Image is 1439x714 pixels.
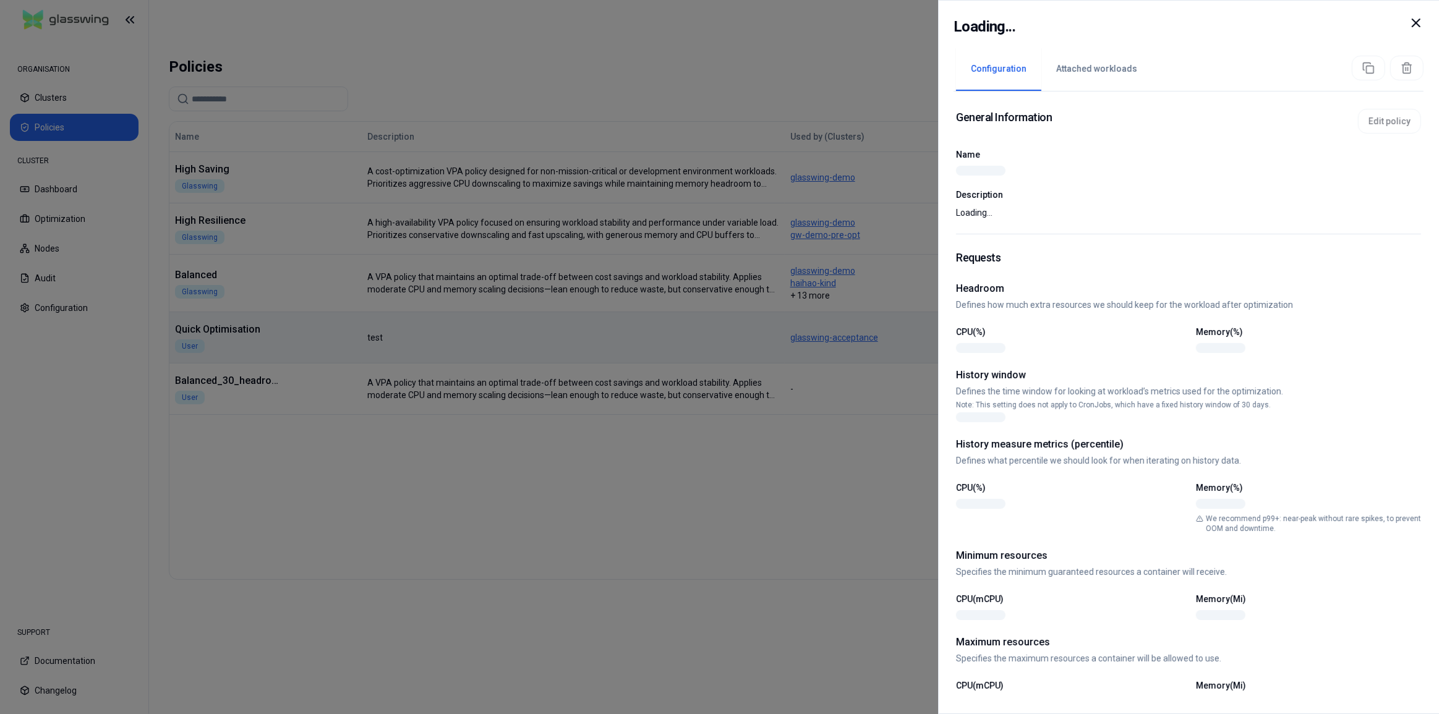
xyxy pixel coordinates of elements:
[956,652,1421,665] p: Specifies the maximum resources a container will be allowed to use.
[1041,48,1152,91] button: Attached workloads
[956,299,1421,311] p: Defines how much extra resources we should keep for the workload after optimization
[956,281,1421,296] h2: Headroom
[956,109,1052,134] h1: General Information
[1196,327,1243,337] label: Memory(%)
[954,15,1015,38] h2: Loading...
[956,385,1421,397] p: Defines the time window for looking at workload’s metrics used for the optimization.
[956,483,986,493] label: CPU(%)
[956,594,1004,604] label: CPU(mCPU)
[1196,681,1246,691] label: Memory(Mi)
[956,368,1421,383] h2: History window
[956,566,1421,578] p: Specifies the minimum guaranteed resources a container will receive.
[956,548,1421,563] h2: Minimum resources
[956,206,1421,219] p: Loading...
[956,454,1421,467] p: Defines what percentile we should look for when iterating on history data.
[956,190,1421,199] label: Description
[956,48,1041,91] button: Configuration
[956,327,986,337] label: CPU(%)
[1196,594,1246,604] label: Memory(Mi)
[956,400,1421,410] p: Note: This setting does not apply to CronJobs, which have a fixed history window of 30 days.
[1206,514,1421,533] p: We recommend p99+: near-peak without rare spikes, to prevent OOM and downtime.
[956,681,1004,691] label: CPU(mCPU)
[956,437,1421,452] h2: History measure metrics (percentile)
[956,249,1421,266] h1: Requests
[956,150,980,159] label: Name
[956,635,1421,650] h2: Maximum resources
[1196,483,1243,493] label: Memory(%)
